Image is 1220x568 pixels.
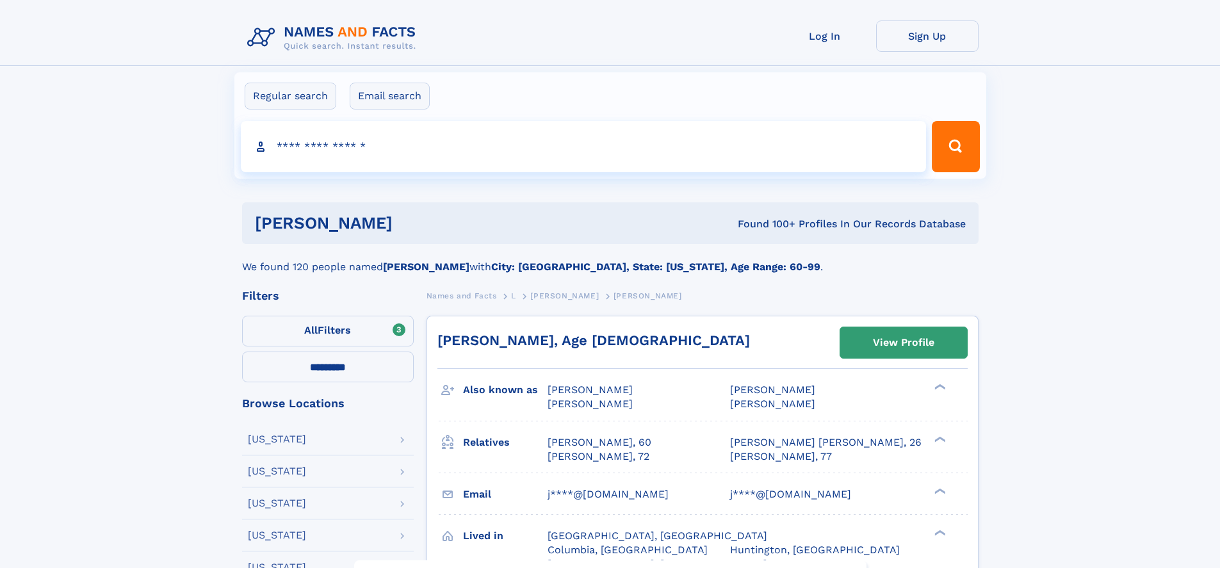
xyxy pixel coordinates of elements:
[463,483,548,505] h3: Email
[511,291,516,300] span: L
[931,528,947,537] div: ❯
[530,288,599,304] a: [PERSON_NAME]
[248,498,306,508] div: [US_STATE]
[242,290,414,302] div: Filters
[730,398,815,410] span: [PERSON_NAME]
[931,487,947,495] div: ❯
[931,435,947,443] div: ❯
[931,383,947,391] div: ❯
[774,20,876,52] a: Log In
[427,288,497,304] a: Names and Facts
[242,316,414,346] label: Filters
[242,244,979,275] div: We found 120 people named with .
[548,384,633,396] span: [PERSON_NAME]
[511,288,516,304] a: L
[548,435,651,450] a: [PERSON_NAME], 60
[548,450,649,464] a: [PERSON_NAME], 72
[242,20,427,55] img: Logo Names and Facts
[873,328,934,357] div: View Profile
[241,121,927,172] input: search input
[245,83,336,110] label: Regular search
[730,435,922,450] a: [PERSON_NAME] [PERSON_NAME], 26
[255,215,565,231] h1: [PERSON_NAME]
[876,20,979,52] a: Sign Up
[248,466,306,476] div: [US_STATE]
[548,530,767,542] span: [GEOGRAPHIC_DATA], [GEOGRAPHIC_DATA]
[932,121,979,172] button: Search Button
[248,530,306,540] div: [US_STATE]
[383,261,469,273] b: [PERSON_NAME]
[463,379,548,401] h3: Also known as
[614,291,682,300] span: [PERSON_NAME]
[350,83,430,110] label: Email search
[730,544,900,556] span: Huntington, [GEOGRAPHIC_DATA]
[565,217,966,231] div: Found 100+ Profiles In Our Records Database
[730,384,815,396] span: [PERSON_NAME]
[242,398,414,409] div: Browse Locations
[437,332,750,348] a: [PERSON_NAME], Age [DEMOGRAPHIC_DATA]
[463,525,548,547] h3: Lived in
[548,544,708,556] span: Columbia, [GEOGRAPHIC_DATA]
[491,261,820,273] b: City: [GEOGRAPHIC_DATA], State: [US_STATE], Age Range: 60-99
[248,434,306,444] div: [US_STATE]
[463,432,548,453] h3: Relatives
[304,324,318,336] span: All
[840,327,967,358] a: View Profile
[730,450,832,464] a: [PERSON_NAME], 77
[548,398,633,410] span: [PERSON_NAME]
[530,291,599,300] span: [PERSON_NAME]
